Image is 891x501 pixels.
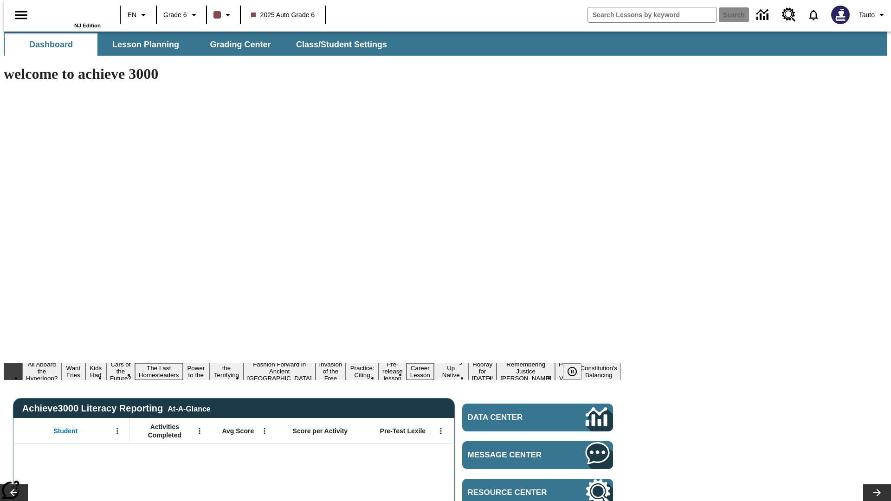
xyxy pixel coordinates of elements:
[407,363,434,380] button: Slide 12 Career Lesson
[801,3,826,27] a: Notifications
[462,404,613,431] a: Data Center
[826,3,855,27] button: Select a new avatar
[53,427,77,435] span: Student
[123,6,153,23] button: Language: EN, Select a language
[4,65,621,83] h1: welcome to achieve 3000
[194,33,287,56] button: Grading Center
[555,360,576,383] button: Slide 16 Point of View
[134,423,195,439] span: Activities Completed
[4,33,395,56] div: SubNavbar
[85,349,106,394] button: Slide 3 Dirty Jobs Kids Had To Do
[222,427,254,435] span: Avg Score
[380,427,426,435] span: Pre-Test Lexile
[468,360,497,383] button: Slide 14 Hooray for Constitution Day!
[346,356,379,387] button: Slide 10 Mixed Practice: Citing Evidence
[40,4,101,23] a: Home
[434,356,468,387] button: Slide 13 Cooking Up Native Traditions
[462,441,613,469] a: Message Center
[74,23,101,28] span: NJ Edition
[135,363,183,380] button: Slide 5 The Last Homesteaders
[576,356,621,387] button: Slide 17 The Constitution's Balancing Act
[209,356,244,387] button: Slide 7 Attack of the Terrifying Tomatoes
[855,6,891,23] button: Profile/Settings
[831,6,850,24] img: Avatar
[160,6,203,23] button: Grade: Grade 6, Select a grade
[110,424,124,438] button: Open Menu
[163,10,187,20] span: Grade 6
[193,424,207,438] button: Open Menu
[29,39,73,50] span: Dashboard
[316,353,346,390] button: Slide 9 The Invasion of the Free CD
[7,1,35,29] button: Open side menu
[751,2,776,28] a: Data Center
[106,360,135,383] button: Slide 4 Cars of the Future?
[112,39,179,50] span: Lesson Planning
[99,33,192,56] button: Lesson Planning
[379,360,407,383] button: Slide 11 Pre-release lesson
[210,6,237,23] button: Class color is dark brown. Change class color
[434,424,448,438] button: Open Menu
[183,356,210,387] button: Slide 6 Solar Power to the People
[22,403,211,414] span: Achieve3000 Literacy Reporting
[497,360,555,383] button: Slide 15 Remembering Justice O'Connor
[22,360,61,383] button: Slide 1 All Aboard the Hyperloop?
[128,10,136,20] span: EN
[468,413,555,422] span: Data Center
[258,424,271,438] button: Open Menu
[293,427,348,435] span: Score per Activity
[588,7,716,22] input: search field
[863,484,891,501] button: Lesson carousel, Next
[859,10,875,20] span: Tauto
[40,3,101,28] div: Home
[168,403,210,413] div: At-A-Glance
[296,39,387,50] span: Class/Student Settings
[251,10,315,20] span: 2025 Auto Grade 6
[61,349,85,394] button: Slide 2 Do You Want Fries With That?
[210,39,271,50] span: Grading Center
[468,450,558,460] span: Message Center
[563,363,591,380] div: Pause
[289,33,394,56] button: Class/Student Settings
[244,360,316,383] button: Slide 8 Fashion Forward in Ancient Rome
[468,488,558,497] span: Resource Center
[4,32,887,56] div: SubNavbar
[563,363,581,380] button: Pause
[776,2,801,27] a: Resource Center, Will open in new tab
[5,33,97,56] button: Dashboard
